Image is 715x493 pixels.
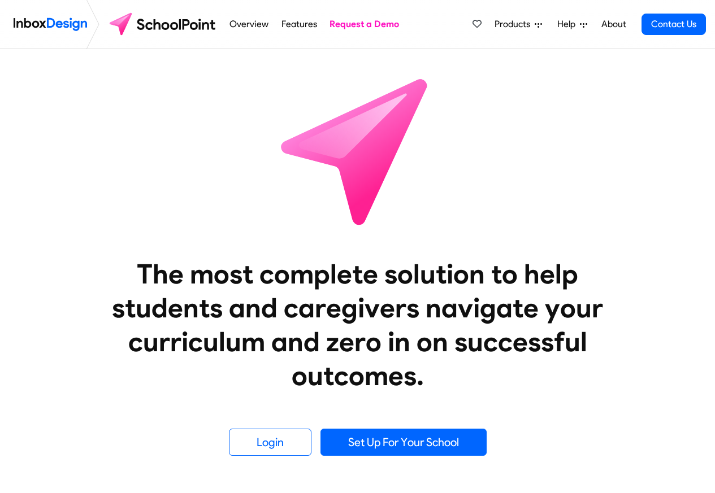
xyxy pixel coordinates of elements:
[104,11,223,38] img: schoolpoint logo
[320,429,487,456] a: Set Up For Your School
[256,49,460,252] img: icon_schoolpoint.svg
[557,18,580,31] span: Help
[495,18,535,31] span: Products
[229,429,311,456] a: Login
[327,13,402,36] a: Request a Demo
[553,13,592,36] a: Help
[89,257,626,392] heading: The most complete solution to help students and caregivers navigate your curriculum and zero in o...
[598,13,629,36] a: About
[227,13,272,36] a: Overview
[278,13,320,36] a: Features
[490,13,547,36] a: Products
[642,14,706,35] a: Contact Us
